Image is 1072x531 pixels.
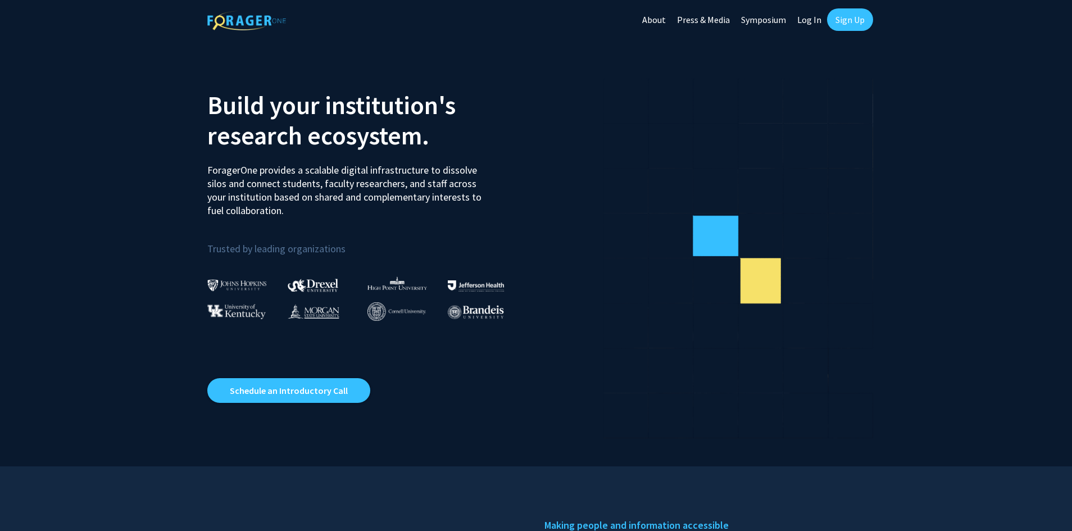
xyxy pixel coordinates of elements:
[207,155,489,217] p: ForagerOne provides a scalable digital infrastructure to dissolve silos and connect students, fac...
[207,279,267,291] img: Johns Hopkins University
[448,305,504,319] img: Brandeis University
[448,280,504,291] img: Thomas Jefferson University
[207,90,528,151] h2: Build your institution's research ecosystem.
[827,8,873,31] a: Sign Up
[207,226,528,257] p: Trusted by leading organizations
[207,11,286,30] img: ForagerOne Logo
[207,304,266,319] img: University of Kentucky
[367,302,426,321] img: Cornell University
[288,304,339,319] img: Morgan State University
[367,276,427,290] img: High Point University
[288,279,338,292] img: Drexel University
[207,378,370,403] a: Opens in a new tab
